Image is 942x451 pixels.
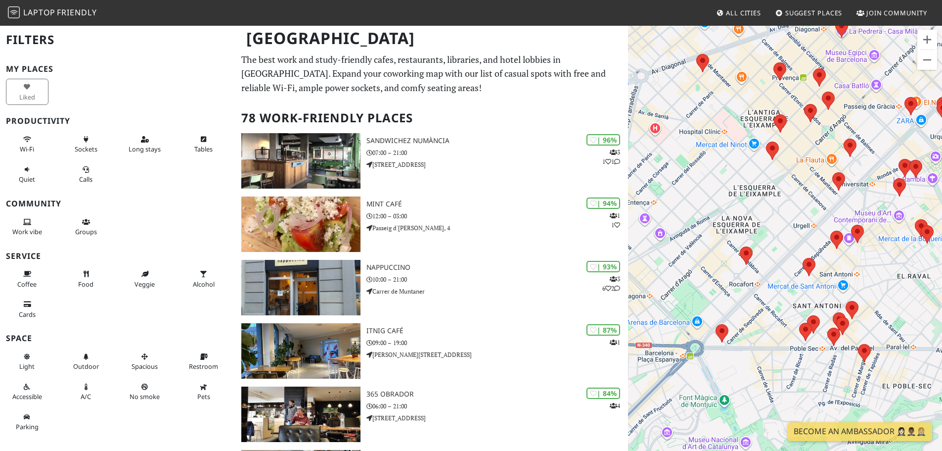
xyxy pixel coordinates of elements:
img: Itnig Café [241,323,360,379]
span: Join Community [866,8,927,17]
p: [PERSON_NAME][STREET_ADDRESS] [366,350,628,359]
img: LaptopFriendly [8,6,20,18]
button: Outdoor [65,349,107,375]
h3: Nappuccino [366,263,628,272]
button: Quiet [6,161,48,188]
p: 06:00 – 21:00 [366,401,628,411]
button: Long stays [124,131,166,157]
a: Become an Ambassador 🤵🏻‍♀️🤵🏾‍♂️🤵🏼‍♀️ [788,422,932,441]
p: 3 6 2 [602,274,620,293]
p: 1 [610,338,620,347]
button: Veggie [124,266,166,292]
span: Quiet [19,175,35,184]
a: Suggest Places [771,4,847,22]
h3: Community [6,199,229,208]
p: 09:00 – 19:00 [366,338,628,348]
button: Sockets [65,131,107,157]
p: Passeig d'[PERSON_NAME], 4 [366,223,628,233]
span: Work-friendly tables [194,145,213,153]
span: Outdoor area [73,362,99,371]
h2: 78 Work-Friendly Places [241,103,622,133]
h2: Filters [6,25,229,55]
span: Air conditioned [81,392,91,401]
span: Coffee [17,280,37,289]
button: Cards [6,296,48,322]
img: Mint Café [241,197,360,252]
button: Parking [6,409,48,435]
p: Carrer de Muntaner [366,287,628,296]
div: | 96% [586,134,620,146]
span: Smoke free [130,392,160,401]
div: | 93% [586,261,620,272]
button: Food [65,266,107,292]
span: Alcohol [193,280,215,289]
span: Long stays [129,145,161,153]
p: [STREET_ADDRESS] [366,160,628,169]
h3: Space [6,334,229,343]
a: Mint Café | 94% 11 Mint Café 12:00 – 03:00 Passeig d'[PERSON_NAME], 4 [235,197,628,252]
h3: Productivity [6,116,229,126]
span: Laptop [23,7,55,18]
a: SandwiChez Numància | 96% 311 SandwiChez Numància 07:00 – 21:00 [STREET_ADDRESS] [235,133,628,189]
button: Restroom [182,349,225,375]
button: Work vibe [6,214,48,240]
span: Stable Wi-Fi [20,145,34,153]
button: Amplia [917,30,937,50]
button: No smoke [124,379,166,405]
span: Veggie [135,280,155,289]
button: A/C [65,379,107,405]
h3: 365 Obrador [366,390,628,399]
span: Credit cards [19,310,36,319]
span: Spacious [132,362,158,371]
h3: Mint Café [366,200,628,208]
h3: Service [6,251,229,261]
p: 3 1 1 [602,148,620,166]
span: Group tables [75,227,97,236]
h3: Itnig Café [366,327,628,335]
img: Nappuccino [241,260,360,315]
button: Pets [182,379,225,405]
p: The best work and study-friendly cafes, restaurants, libraries, and hotel lobbies in [GEOGRAPHIC_... [241,52,622,95]
button: Spacious [124,349,166,375]
p: 4 [610,401,620,410]
h3: My Places [6,64,229,74]
span: Accessible [12,392,42,401]
button: Light [6,349,48,375]
button: Tables [182,131,225,157]
span: Food [78,280,93,289]
span: Suggest Places [785,8,843,17]
div: | 84% [586,388,620,399]
button: Groups [65,214,107,240]
h1: [GEOGRAPHIC_DATA] [238,25,626,52]
span: Natural light [19,362,35,371]
p: 07:00 – 21:00 [366,148,628,157]
img: 365 Obrador [241,387,360,442]
span: People working [12,227,42,236]
button: Calls [65,161,107,188]
span: Video/audio calls [79,175,92,184]
span: Restroom [189,362,218,371]
p: 10:00 – 21:00 [366,275,628,284]
a: LaptopFriendly LaptopFriendly [8,4,97,22]
span: All Cities [726,8,761,17]
span: Power sockets [75,145,97,153]
button: Alcohol [182,266,225,292]
span: Pet friendly [197,392,210,401]
span: Friendly [57,7,96,18]
div: | 87% [586,324,620,336]
p: [STREET_ADDRESS] [366,413,628,423]
p: 12:00 – 03:00 [366,211,628,221]
a: Nappuccino | 93% 362 Nappuccino 10:00 – 21:00 Carrer de Muntaner [235,260,628,315]
a: Itnig Café | 87% 1 Itnig Café 09:00 – 19:00 [PERSON_NAME][STREET_ADDRESS] [235,323,628,379]
h3: SandwiChez Numància [366,137,628,145]
button: Accessible [6,379,48,405]
div: | 94% [586,198,620,209]
a: All Cities [712,4,765,22]
a: 365 Obrador | 84% 4 365 Obrador 06:00 – 21:00 [STREET_ADDRESS] [235,387,628,442]
button: Redueix [917,50,937,70]
button: Coffee [6,266,48,292]
p: 1 1 [610,211,620,230]
span: Parking [16,422,39,431]
a: Join Community [852,4,931,22]
button: Wi-Fi [6,131,48,157]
